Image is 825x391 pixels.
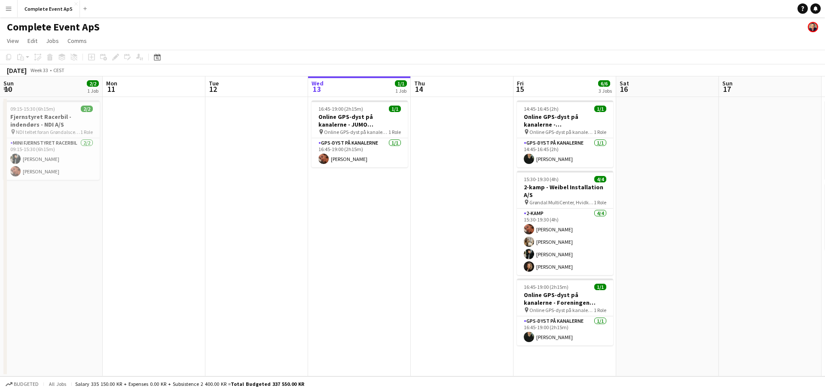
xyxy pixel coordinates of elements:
[312,113,408,128] h3: Online GPS-dyst på kanalerne - JUMO [GEOGRAPHIC_DATA] A/S
[27,37,37,45] span: Edit
[43,35,62,46] a: Jobs
[524,176,559,182] span: 15:30-19:30 (4h)
[18,0,80,17] button: Complete Event ApS
[517,291,613,306] h3: Online GPS-dyst på kanalerne - Foreningen BLOXHUB
[529,129,594,135] span: Online GPS-dyst på kanalerne
[46,37,59,45] span: Jobs
[80,129,93,135] span: 1 Role
[10,106,55,112] span: 09:15-15:30 (6h15m)
[594,106,606,112] span: 1/1
[395,88,406,94] div: 1 Job
[231,381,304,387] span: Total Budgeted 337 550.00 KR
[208,84,219,94] span: 12
[517,79,524,87] span: Fri
[312,100,408,167] app-job-card: 16:45-19:00 (2h15m)1/1Online GPS-dyst på kanalerne - JUMO [GEOGRAPHIC_DATA] A/S Online GPS-dyst p...
[81,106,93,112] span: 2/2
[310,84,324,94] span: 13
[517,316,613,346] app-card-role: GPS-dyst på kanalerne1/116:45-19:00 (2h15m)[PERSON_NAME]
[594,284,606,290] span: 1/1
[312,79,324,87] span: Wed
[517,113,613,128] h3: Online GPS-dyst på kanalerne - [GEOGRAPHIC_DATA]
[16,129,80,135] span: NDI teltet foran Grøndalscenteret
[598,80,610,87] span: 6/6
[594,199,606,206] span: 1 Role
[7,66,27,75] div: [DATE]
[75,381,304,387] div: Salary 335 150.00 KR + Expenses 0.00 KR + Subsistence 2 400.00 KR =
[64,35,90,46] a: Comms
[414,79,425,87] span: Thu
[413,84,425,94] span: 14
[3,79,14,87] span: Sun
[209,79,219,87] span: Tue
[312,138,408,167] app-card-role: GPS-dyst på kanalerne1/116:45-19:00 (2h15m)[PERSON_NAME]
[517,100,613,167] app-job-card: 14:45-16:45 (2h)1/1Online GPS-dyst på kanalerne - [GEOGRAPHIC_DATA] Online GPS-dyst på kanalerne1...
[516,84,524,94] span: 15
[722,79,733,87] span: Sun
[620,79,629,87] span: Sat
[324,129,388,135] span: Online GPS-dyst på kanalerne
[106,79,117,87] span: Mon
[105,84,117,94] span: 11
[594,307,606,313] span: 1 Role
[721,84,733,94] span: 17
[517,171,613,275] app-job-card: 15:30-19:30 (4h)4/42-kamp - Weibel Installation A/S Grøndal MultiCenter, Hvidkildevej, [GEOGRAPHI...
[47,381,68,387] span: All jobs
[599,88,612,94] div: 3 Jobs
[389,106,401,112] span: 1/1
[3,100,100,180] app-job-card: 09:15-15:30 (6h15m)2/2Fjernstyret Racerbil - indendørs - NDI A/S NDI teltet foran Grøndalscentere...
[24,35,41,46] a: Edit
[529,307,594,313] span: Online GPS-dyst på kanalerne
[594,129,606,135] span: 1 Role
[87,88,98,94] div: 1 Job
[7,21,100,33] h1: Complete Event ApS
[618,84,629,94] span: 16
[53,67,64,73] div: CEST
[3,113,100,128] h3: Fjernstyret Racerbil - indendørs - NDI A/S
[87,80,99,87] span: 2/2
[14,381,39,387] span: Budgeted
[388,129,401,135] span: 1 Role
[524,284,568,290] span: 16:45-19:00 (2h15m)
[28,67,50,73] span: Week 33
[517,209,613,275] app-card-role: 2-kamp4/415:30-19:30 (4h)[PERSON_NAME][PERSON_NAME][PERSON_NAME][PERSON_NAME]
[7,37,19,45] span: View
[67,37,87,45] span: Comms
[2,84,14,94] span: 10
[517,279,613,346] app-job-card: 16:45-19:00 (2h15m)1/1Online GPS-dyst på kanalerne - Foreningen BLOXHUB Online GPS-dyst på kanale...
[529,199,594,206] span: Grøndal MultiCenter, Hvidkildevej, [GEOGRAPHIC_DATA], [GEOGRAPHIC_DATA]
[524,106,559,112] span: 14:45-16:45 (2h)
[318,106,363,112] span: 16:45-19:00 (2h15m)
[594,176,606,182] span: 4/4
[808,22,818,32] app-user-avatar: Christian Brøckner
[517,138,613,167] app-card-role: GPS-dyst på kanalerne1/114:45-16:45 (2h)[PERSON_NAME]
[3,138,100,180] app-card-role: Mini Fjernstyret Racerbil2/209:15-15:30 (6h15m)[PERSON_NAME][PERSON_NAME]
[395,80,407,87] span: 1/1
[517,183,613,199] h3: 2-kamp - Weibel Installation A/S
[4,379,40,389] button: Budgeted
[3,35,22,46] a: View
